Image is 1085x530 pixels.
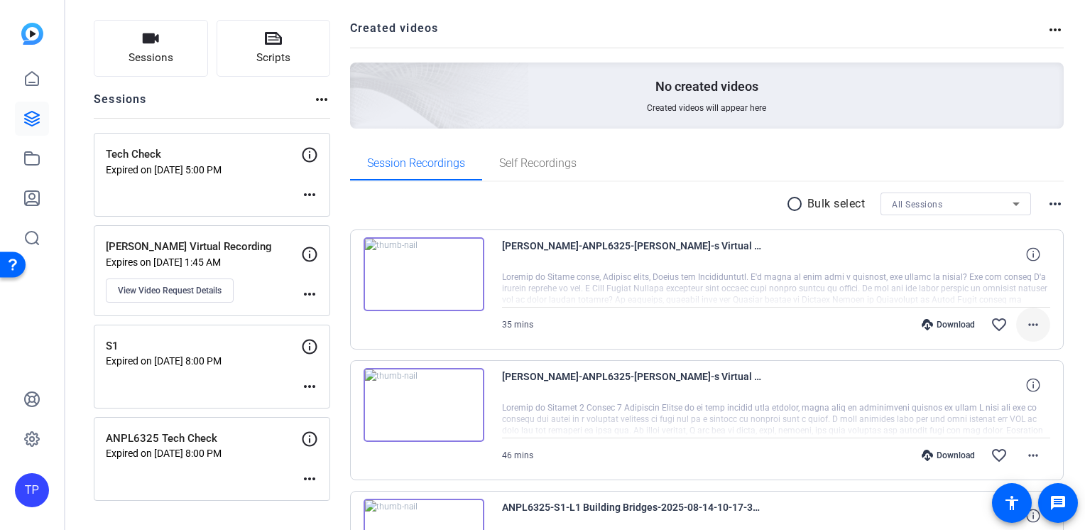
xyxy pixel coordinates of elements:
mat-icon: more_horiz [301,470,318,487]
p: Expired on [DATE] 5:00 PM [106,164,301,175]
div: Download [915,450,982,461]
mat-icon: more_horiz [313,91,330,108]
mat-icon: more_horiz [1047,21,1064,38]
span: Self Recordings [499,158,577,169]
div: Download [915,319,982,330]
button: Scripts [217,20,331,77]
mat-icon: more_horiz [1025,447,1042,464]
span: 46 mins [502,450,533,460]
mat-icon: favorite_border [991,447,1008,464]
p: Expires on [DATE] 1:45 AM [106,256,301,268]
span: 35 mins [502,320,533,330]
mat-icon: accessibility [1003,494,1020,512]
mat-icon: more_horiz [1047,195,1064,212]
span: View Video Request Details [118,285,222,296]
img: thumb-nail [364,237,484,311]
mat-icon: more_horiz [301,286,318,303]
p: Expired on [DATE] 8:00 PM [106,355,301,367]
mat-icon: more_horiz [301,186,318,203]
button: View Video Request Details [106,278,234,303]
p: Expired on [DATE] 8:00 PM [106,448,301,459]
span: All Sessions [892,200,942,210]
h2: Created videos [350,20,1047,48]
span: [PERSON_NAME]-ANPL6325-[PERSON_NAME]-s Virtual Recording-1755711683040-screen [502,368,765,402]
mat-icon: more_horiz [301,378,318,395]
mat-icon: radio_button_unchecked [786,195,807,212]
img: blue-gradient.svg [21,23,43,45]
span: Scripts [256,50,290,66]
span: Sessions [129,50,173,66]
h2: Sessions [94,91,147,118]
mat-icon: favorite_border [991,316,1008,333]
span: Session Recordings [367,158,465,169]
span: Created videos will appear here [647,102,766,114]
mat-icon: more_horiz [1025,316,1042,333]
img: thumb-nail [364,368,484,442]
p: No created videos [655,78,758,95]
mat-icon: message [1049,494,1067,512]
p: S1 [106,338,301,355]
div: TP [15,473,49,507]
p: Bulk select [807,195,866,212]
p: Tech Check [106,146,301,163]
button: Sessions [94,20,208,77]
p: ANPL6325 Tech Check [106,431,301,447]
span: [PERSON_NAME]-ANPL6325-[PERSON_NAME]-s Virtual Recording-1756235774408-screen [502,237,765,271]
p: [PERSON_NAME] Virtual Recording [106,239,301,255]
